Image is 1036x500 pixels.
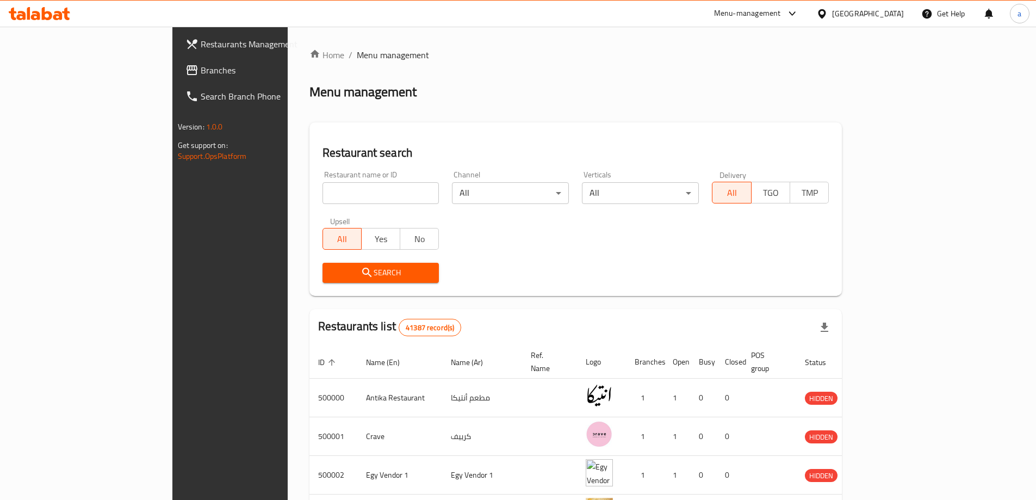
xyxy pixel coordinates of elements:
span: Menu management [357,48,429,61]
td: 0 [690,417,716,456]
h2: Restaurants list [318,318,462,336]
li: / [349,48,352,61]
td: 0 [690,456,716,495]
span: ID [318,356,339,369]
div: All [452,182,569,204]
span: Status [805,356,840,369]
span: a [1018,8,1021,20]
td: مطعم أنتيكا [442,379,522,417]
span: Ref. Name [531,349,564,375]
input: Search for restaurant name or ID.. [322,182,439,204]
td: Egy Vendor 1 [442,456,522,495]
div: Menu-management [714,7,781,20]
div: [GEOGRAPHIC_DATA] [832,8,904,20]
nav: breadcrumb [309,48,842,61]
td: 1 [664,456,690,495]
td: 1 [626,456,664,495]
span: Yes [366,231,396,247]
td: Egy Vendor 1 [357,456,442,495]
span: Branches [201,64,337,77]
span: Name (En) [366,356,414,369]
div: Export file [811,314,838,341]
button: Yes [361,228,400,250]
label: Upsell [330,217,350,225]
div: All [582,182,699,204]
td: 0 [716,379,742,417]
button: All [322,228,362,250]
span: Search Branch Phone [201,90,337,103]
td: 1 [626,379,664,417]
button: No [400,228,439,250]
td: 1 [626,417,664,456]
span: All [327,231,357,247]
span: Get support on: [178,138,228,152]
th: Logo [577,345,626,379]
h2: Restaurant search [322,145,829,161]
button: TGO [751,182,790,203]
td: 0 [716,417,742,456]
th: Busy [690,345,716,379]
img: Antika Restaurant [586,382,613,409]
img: Crave [586,421,613,448]
button: TMP [790,182,829,203]
a: Branches [177,57,345,83]
td: 1 [664,379,690,417]
span: No [405,231,435,247]
td: Antika Restaurant [357,379,442,417]
a: Support.OpsPlatform [178,149,247,163]
a: Search Branch Phone [177,83,345,109]
td: كرييف [442,417,522,456]
div: Total records count [399,319,461,336]
td: 0 [716,456,742,495]
span: HIDDEN [805,431,838,443]
span: All [717,185,747,201]
span: 1.0.0 [206,120,223,134]
img: Egy Vendor 1 [586,459,613,486]
td: 1 [664,417,690,456]
span: HIDDEN [805,392,838,405]
span: 41387 record(s) [399,323,461,333]
span: Version: [178,120,204,134]
h2: Menu management [309,83,417,101]
span: TMP [795,185,824,201]
th: Open [664,345,690,379]
th: Closed [716,345,742,379]
th: Branches [626,345,664,379]
td: 0 [690,379,716,417]
span: POS group [751,349,783,375]
span: Search [331,266,431,280]
button: All [712,182,751,203]
span: Restaurants Management [201,38,337,51]
div: HIDDEN [805,430,838,443]
span: TGO [756,185,786,201]
button: Search [322,263,439,283]
a: Restaurants Management [177,31,345,57]
td: Crave [357,417,442,456]
span: Name (Ar) [451,356,497,369]
span: HIDDEN [805,470,838,482]
label: Delivery [719,171,747,178]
